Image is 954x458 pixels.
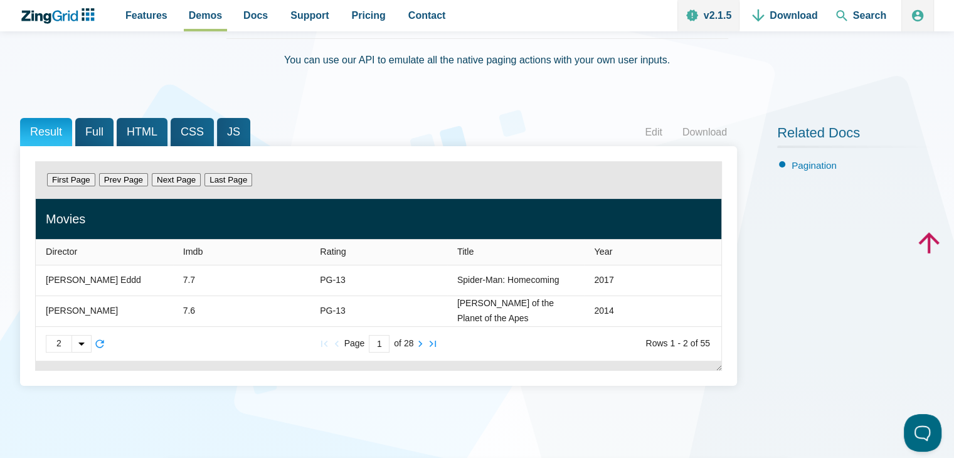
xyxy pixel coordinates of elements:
div: [PERSON_NAME] [46,304,118,319]
zg-text: of [394,340,401,347]
span: Full [75,118,114,146]
div: PG-13 [320,273,345,288]
iframe: Help Scout Beacon - Open [904,414,941,452]
a: Edit [635,123,672,142]
span: JS [217,118,250,146]
button: Prev Page [99,173,148,186]
a: ZingChart Logo. Click to return to the homepage [20,8,101,24]
button: First Page [47,173,95,186]
button: Next Page [152,173,201,186]
zg-text: - [677,340,681,347]
span: Director [46,247,77,257]
zg-text: 55 [700,340,710,347]
div: You can use our API to emulate all the native paging actions with your own user inputs. [226,38,728,98]
span: Features [125,7,167,24]
div: 2 [46,336,72,352]
span: CSS [171,118,214,146]
span: Pricing [352,7,386,24]
zg-text: Page [344,340,365,347]
zg-text: Rows [645,340,667,347]
zg-button: nextpage [414,338,427,350]
span: Demos [189,7,222,24]
zg-button: firstpage [318,338,331,350]
zg-text: 2 [683,340,688,347]
span: Year [594,247,612,257]
zg-button: reload [93,338,106,350]
div: [PERSON_NAME] of the Planet of the Apes [457,296,575,326]
input: Current Page [369,335,390,353]
zg-button: lastpage [427,338,439,350]
div: Movies [46,208,711,230]
span: HTML [117,118,167,146]
span: Result [20,118,72,146]
div: 7.6 [183,304,195,319]
span: Contact [408,7,446,24]
span: Support [290,7,329,24]
button: Last Page [204,173,252,186]
zg-text: 28 [404,340,414,347]
div: [PERSON_NAME] Eddd [46,273,141,288]
h2: Related Docs [777,124,934,148]
div: Spider-Man: Homecoming [457,273,559,288]
a: Pagination [792,160,837,171]
div: 2017 [594,273,613,288]
span: Imdb [183,247,203,257]
div: 7.7 [183,273,195,288]
span: Rating [320,247,346,257]
span: Title [457,247,474,257]
div: 2014 [594,304,613,319]
zg-text: 1 [670,340,675,347]
zg-text: of [691,340,698,347]
zg-button: prevpage [331,338,343,350]
a: Download [672,123,737,142]
div: PG-13 [320,304,345,319]
span: Docs [243,7,268,24]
